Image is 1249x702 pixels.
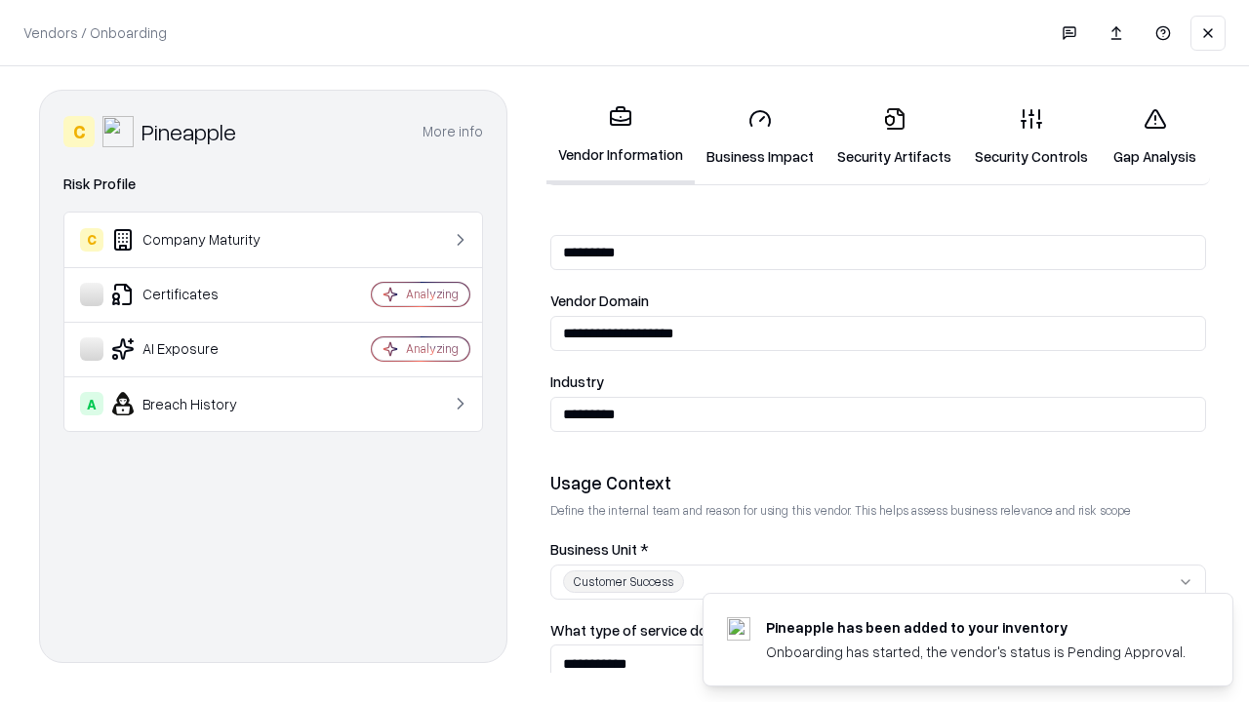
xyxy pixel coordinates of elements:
[550,542,1206,557] label: Business Unit *
[550,565,1206,600] button: Customer Success
[406,340,459,357] div: Analyzing
[963,92,1100,182] a: Security Controls
[550,471,1206,494] div: Usage Context
[546,90,695,184] a: Vendor Information
[550,502,1206,519] p: Define the internal team and reason for using this vendor. This helps assess business relevance a...
[80,228,103,252] div: C
[826,92,963,182] a: Security Artifacts
[80,392,313,415] div: Breach History
[550,374,1206,389] label: Industry
[727,617,750,641] img: pineappleenergy.com
[63,116,95,147] div: C
[63,173,483,196] div: Risk Profile
[80,228,313,252] div: Company Maturity
[766,617,1186,638] div: Pineapple has been added to your inventory
[550,623,1206,638] label: What type of service does the vendor provide? *
[423,114,483,149] button: More info
[563,570,684,593] div: Customer Success
[102,116,134,147] img: Pineapple
[695,92,826,182] a: Business Impact
[406,286,459,302] div: Analyzing
[766,642,1186,662] div: Onboarding has started, the vendor's status is Pending Approval.
[80,337,313,361] div: AI Exposure
[1100,92,1210,182] a: Gap Analysis
[23,22,167,43] p: Vendors / Onboarding
[141,116,236,147] div: Pineapple
[80,283,313,306] div: Certificates
[80,392,103,415] div: A
[550,293,1206,308] label: Vendor Domain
